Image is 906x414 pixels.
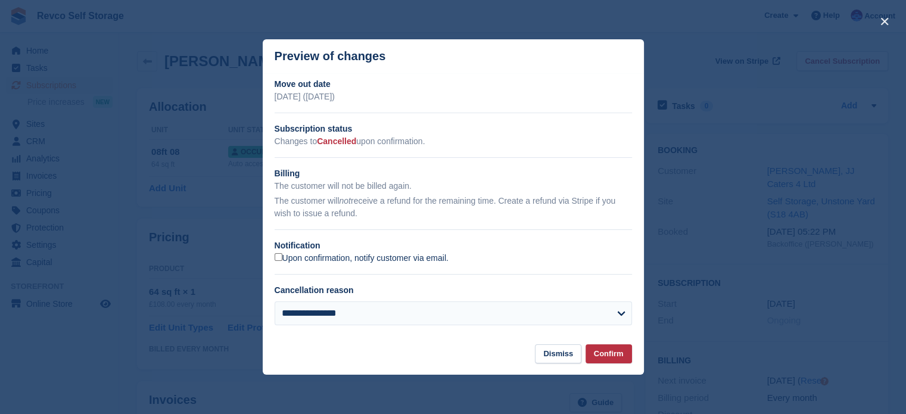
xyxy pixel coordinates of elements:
label: Upon confirmation, notify customer via email. [275,253,449,264]
em: not [339,196,350,206]
p: Preview of changes [275,49,386,63]
button: close [875,12,894,31]
h2: Notification [275,239,632,252]
span: Cancelled [317,136,356,146]
p: The customer will receive a refund for the remaining time. Create a refund via Stripe if you wish... [275,195,632,220]
button: Dismiss [535,344,581,364]
h2: Billing [275,167,632,180]
label: Cancellation reason [275,285,354,295]
h2: Subscription status [275,123,632,135]
p: [DATE] ([DATE]) [275,91,632,103]
h2: Move out date [275,78,632,91]
input: Upon confirmation, notify customer via email. [275,253,282,261]
p: Changes to upon confirmation. [275,135,632,148]
button: Confirm [586,344,632,364]
p: The customer will not be billed again. [275,180,632,192]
